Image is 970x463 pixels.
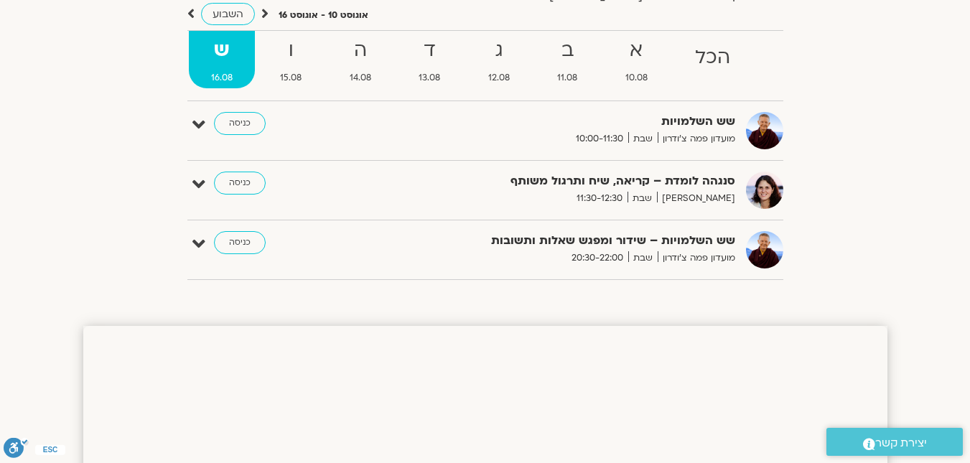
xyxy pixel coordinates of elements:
[396,34,463,67] strong: ד
[383,112,735,131] strong: שש השלמויות
[603,34,671,67] strong: א
[214,112,266,135] a: כניסה
[571,131,628,146] span: 10:00-11:30
[214,172,266,195] a: כניסה
[572,191,628,206] span: 11:30-12:30
[535,31,600,88] a: ב11.08
[396,70,463,85] span: 13.08
[258,70,325,85] span: 15.08
[535,70,600,85] span: 11.08
[189,34,256,67] strong: ש
[213,7,243,21] span: השבוע
[673,31,753,88] a: הכל
[535,34,600,67] strong: ב
[673,42,753,74] strong: הכל
[826,428,963,456] a: יצירת קשר
[189,70,256,85] span: 16.08
[658,131,735,146] span: מועדון פמה צ'ודרון
[628,191,657,206] span: שבת
[327,34,394,67] strong: ה
[327,31,394,88] a: ה14.08
[383,231,735,251] strong: שש השלמויות – שידור ומפגש שאלות ותשובות
[327,70,394,85] span: 14.08
[214,231,266,254] a: כניסה
[466,34,533,67] strong: ג
[657,191,735,206] span: [PERSON_NAME]
[396,31,463,88] a: ד13.08
[875,434,927,453] span: יצירת קשר
[201,3,255,25] a: השבוע
[603,70,671,85] span: 10.08
[658,251,735,266] span: מועדון פמה צ'ודרון
[383,172,735,191] strong: סנגהה לומדת – קריאה, שיח ותרגול משותף
[628,131,658,146] span: שבת
[628,251,658,266] span: שבת
[258,31,325,88] a: ו15.08
[566,251,628,266] span: 20:30-22:00
[189,31,256,88] a: ש16.08
[603,31,671,88] a: א10.08
[466,70,533,85] span: 12.08
[258,34,325,67] strong: ו
[279,8,368,23] p: אוגוסט 10 - אוגוסט 16
[466,31,533,88] a: ג12.08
